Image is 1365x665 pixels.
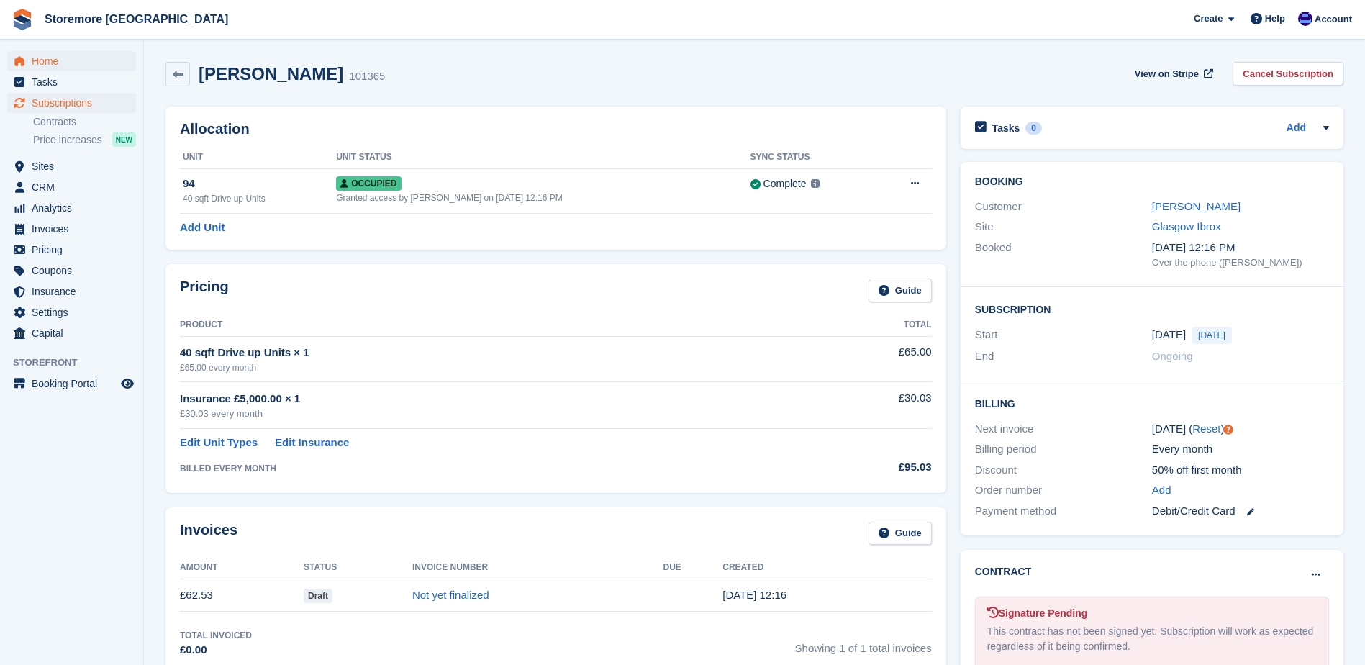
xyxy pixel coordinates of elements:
[33,133,102,147] span: Price increases
[722,556,931,579] th: Created
[7,323,136,343] a: menu
[1152,200,1241,212] a: [PERSON_NAME]
[183,176,336,192] div: 94
[180,146,336,169] th: Unit
[32,374,118,394] span: Booking Portal
[304,589,332,603] span: Draft
[180,629,252,642] div: Total Invoiced
[975,564,1032,579] h2: Contract
[180,279,229,302] h2: Pricing
[32,240,118,260] span: Pricing
[1129,62,1216,86] a: View on Stripe
[1025,122,1042,135] div: 0
[39,7,234,31] a: Storemore [GEOGRAPHIC_DATA]
[1298,12,1312,26] img: Angela
[180,407,809,421] div: £30.03 every month
[975,396,1329,410] h2: Billing
[180,462,809,475] div: BILLED EVERY MONTH
[809,336,931,381] td: £65.00
[7,281,136,302] a: menu
[975,302,1329,316] h2: Subscription
[722,589,786,601] time: 2025-08-13 11:16:31 UTC
[32,261,118,281] span: Coupons
[183,192,336,205] div: 40 sqft Drive up Units
[412,556,663,579] th: Invoice Number
[1222,423,1235,436] div: Tooltip anchor
[975,421,1152,438] div: Next invoice
[1233,62,1343,86] a: Cancel Subscription
[7,198,136,218] a: menu
[975,503,1152,520] div: Payment method
[750,146,876,169] th: Sync Status
[975,199,1152,215] div: Customer
[33,115,136,129] a: Contracts
[180,391,809,407] div: Insurance £5,000.00 × 1
[975,348,1152,365] div: End
[7,177,136,197] a: menu
[180,435,258,451] a: Edit Unit Types
[180,579,304,612] td: £62.53
[869,279,932,302] a: Guide
[7,156,136,176] a: menu
[1152,220,1221,232] a: Glasgow Ibrox
[992,122,1020,135] h2: Tasks
[987,624,1317,654] div: This contract has not been signed yet. Subscription will work as expected regardless of it being ...
[7,93,136,113] a: menu
[32,93,118,113] span: Subscriptions
[336,176,401,191] span: Occupied
[1135,67,1199,81] span: View on Stripe
[975,176,1329,188] h2: Booking
[1315,12,1352,27] span: Account
[1152,441,1329,458] div: Every month
[1265,12,1285,26] span: Help
[763,176,807,191] div: Complete
[1194,12,1223,26] span: Create
[180,220,225,236] a: Add Unit
[180,121,932,137] h2: Allocation
[32,198,118,218] span: Analytics
[13,356,143,370] span: Storefront
[199,64,343,83] h2: [PERSON_NAME]
[112,132,136,147] div: NEW
[32,177,118,197] span: CRM
[1152,482,1171,499] a: Add
[336,191,750,204] div: Granted access by [PERSON_NAME] on [DATE] 12:16 PM
[809,382,931,429] td: £30.03
[180,642,252,659] div: £0.00
[336,146,750,169] th: Unit Status
[975,240,1152,270] div: Booked
[811,179,820,188] img: icon-info-grey-7440780725fd019a000dd9b08b2336e03edf1995a4989e88bcd33f0948082b44.svg
[304,556,412,579] th: Status
[7,374,136,394] a: menu
[32,219,118,239] span: Invoices
[275,435,349,451] a: Edit Insurance
[7,302,136,322] a: menu
[1192,422,1220,435] a: Reset
[7,261,136,281] a: menu
[32,72,118,92] span: Tasks
[795,629,932,659] span: Showing 1 of 1 total invoices
[180,314,809,337] th: Product
[7,72,136,92] a: menu
[12,9,33,30] img: stora-icon-8386f47178a22dfd0bd8f6a31ec36ba5ce8667c1dd55bd0f319d3a0aa187defe.svg
[32,51,118,71] span: Home
[869,522,932,546] a: Guide
[975,327,1152,344] div: Start
[180,345,809,361] div: 40 sqft Drive up Units × 1
[180,522,237,546] h2: Invoices
[1152,462,1329,479] div: 50% off first month
[180,361,809,374] div: £65.00 every month
[1152,503,1329,520] div: Debit/Credit Card
[119,375,136,392] a: Preview store
[975,441,1152,458] div: Billing period
[1287,120,1306,137] a: Add
[7,51,136,71] a: menu
[7,240,136,260] a: menu
[180,556,304,579] th: Amount
[1152,327,1186,343] time: 2025-08-13 00:00:00 UTC
[1152,350,1193,362] span: Ongoing
[33,132,136,148] a: Price increases NEW
[975,482,1152,499] div: Order number
[412,589,489,601] a: Not yet finalized
[7,219,136,239] a: menu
